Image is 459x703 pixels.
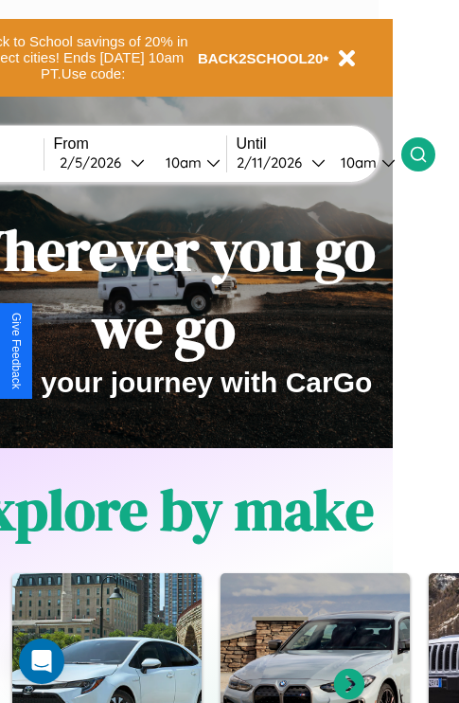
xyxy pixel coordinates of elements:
button: 10am [150,153,226,172]
div: 2 / 5 / 2026 [60,153,131,171]
button: 10am [326,153,401,172]
div: 10am [331,153,381,171]
label: From [54,135,226,153]
div: 2 / 11 / 2026 [237,153,311,171]
b: BACK2SCHOOL20 [198,50,324,66]
div: 10am [156,153,206,171]
div: Give Feedback [9,313,23,389]
div: Open Intercom Messenger [19,639,64,684]
button: 2/5/2026 [54,153,150,172]
label: Until [237,135,401,153]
